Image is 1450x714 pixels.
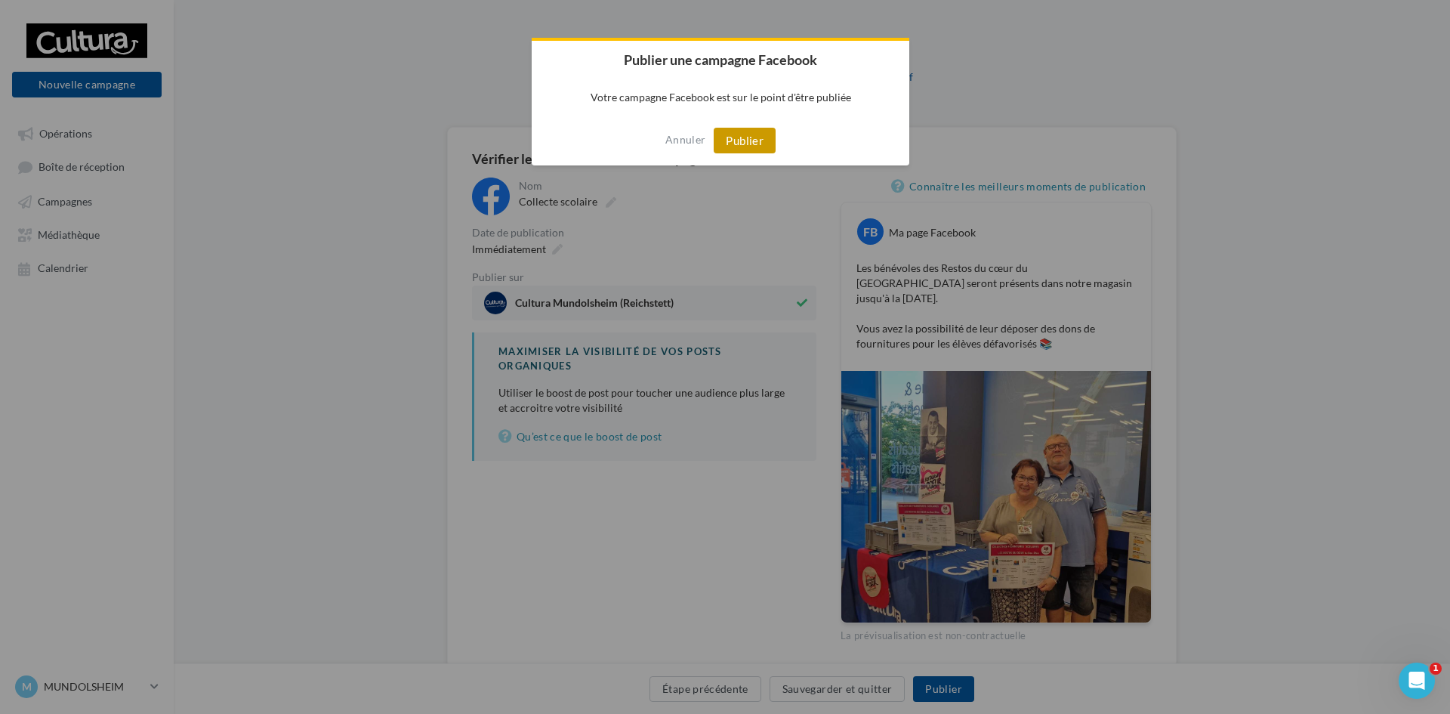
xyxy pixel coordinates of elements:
button: Publier [714,128,776,153]
span: 1 [1430,663,1442,675]
p: Votre campagne Facebook est sur le point d'être publiée [532,79,909,116]
h2: Publier une campagne Facebook [532,41,909,79]
button: Annuler [665,128,705,152]
iframe: Intercom live chat [1399,663,1435,699]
